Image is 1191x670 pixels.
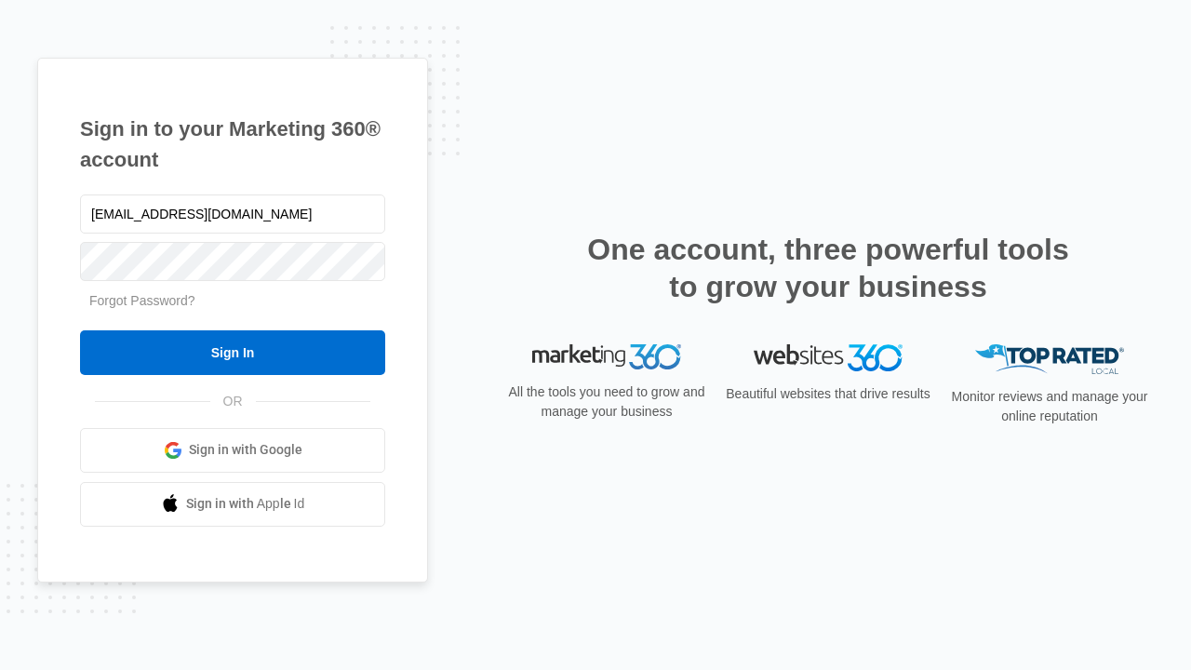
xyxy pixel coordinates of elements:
[754,344,903,371] img: Websites 360
[89,293,195,308] a: Forgot Password?
[186,494,305,514] span: Sign in with Apple Id
[80,194,385,234] input: Email
[945,387,1154,426] p: Monitor reviews and manage your online reputation
[80,482,385,527] a: Sign in with Apple Id
[502,382,711,422] p: All the tools you need to grow and manage your business
[210,392,256,411] span: OR
[532,344,681,370] img: Marketing 360
[582,231,1075,305] h2: One account, three powerful tools to grow your business
[80,114,385,175] h1: Sign in to your Marketing 360® account
[189,440,302,460] span: Sign in with Google
[80,330,385,375] input: Sign In
[975,344,1124,375] img: Top Rated Local
[80,428,385,473] a: Sign in with Google
[724,384,932,404] p: Beautiful websites that drive results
